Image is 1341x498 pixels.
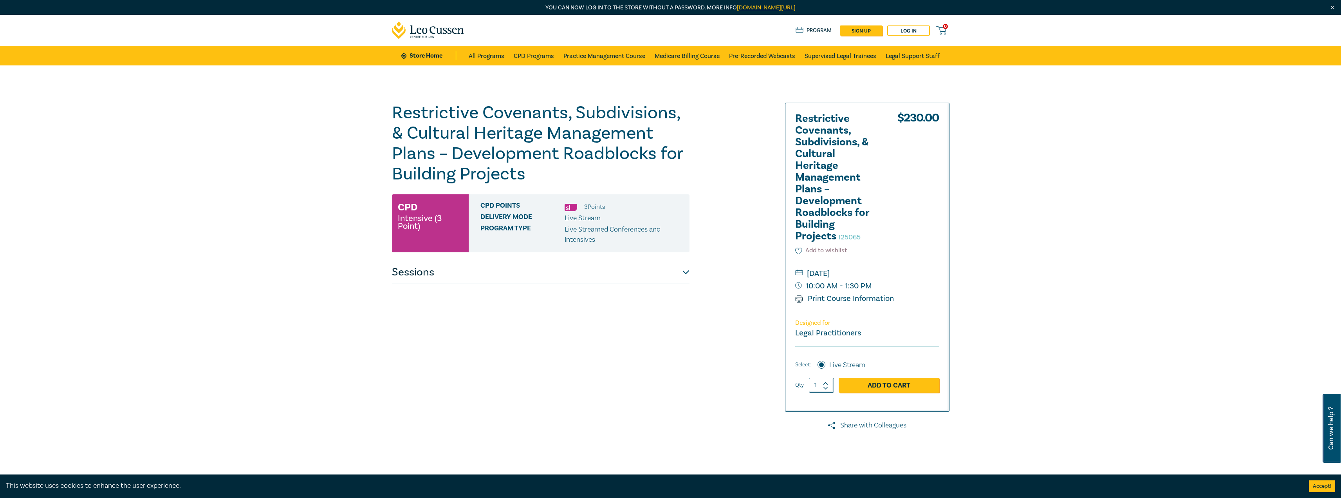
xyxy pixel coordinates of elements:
[886,46,940,65] a: Legal Support Staff
[897,113,939,246] div: $ 230.00
[795,267,939,280] small: [DATE]
[392,4,949,12] p: You can now log in to the store without a password. More info
[1329,4,1336,11] img: Close
[737,4,796,11] a: [DOMAIN_NAME][URL]
[839,233,861,242] small: I25065
[840,25,883,36] a: sign up
[565,204,577,211] img: Substantive Law
[480,225,565,245] span: Program type
[795,319,939,327] p: Designed for
[729,46,795,65] a: Pre-Recorded Webcasts
[480,213,565,223] span: Delivery Mode
[795,280,939,292] small: 10:00 AM - 1:30 PM
[584,202,605,212] li: 3 Point s
[514,46,554,65] a: CPD Programs
[480,202,565,212] span: CPD Points
[795,381,804,389] label: Qty
[1309,480,1335,492] button: Accept cookies
[795,360,811,369] span: Select:
[805,46,876,65] a: Supervised Legal Trainees
[943,24,948,29] span: 0
[392,103,689,184] h1: Restrictive Covenants, Subdivisions, & Cultural Heritage Management Plans – Development Roadblock...
[829,360,865,370] label: Live Stream
[796,26,832,35] a: Program
[795,293,894,304] a: Print Course Information
[401,51,456,60] a: Store Home
[565,214,601,223] span: Live Stream
[6,481,1297,491] div: This website uses cookies to enhance the user experience.
[398,214,463,230] small: Intensive (3 Point)
[655,46,720,65] a: Medicare Billing Course
[795,246,847,255] button: Add to wishlist
[795,328,861,338] small: Legal Practitioners
[887,25,930,36] a: Log in
[563,46,645,65] a: Practice Management Course
[392,261,689,284] button: Sessions
[398,200,417,214] h3: CPD
[839,378,939,393] a: Add to Cart
[809,378,834,393] input: 1
[565,225,684,245] p: Live Streamed Conferences and Intensives
[785,420,949,431] a: Share with Colleagues
[795,113,881,242] h2: Restrictive Covenants, Subdivisions, & Cultural Heritage Management Plans – Development Roadblock...
[469,46,504,65] a: All Programs
[1327,398,1335,458] span: Can we help ?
